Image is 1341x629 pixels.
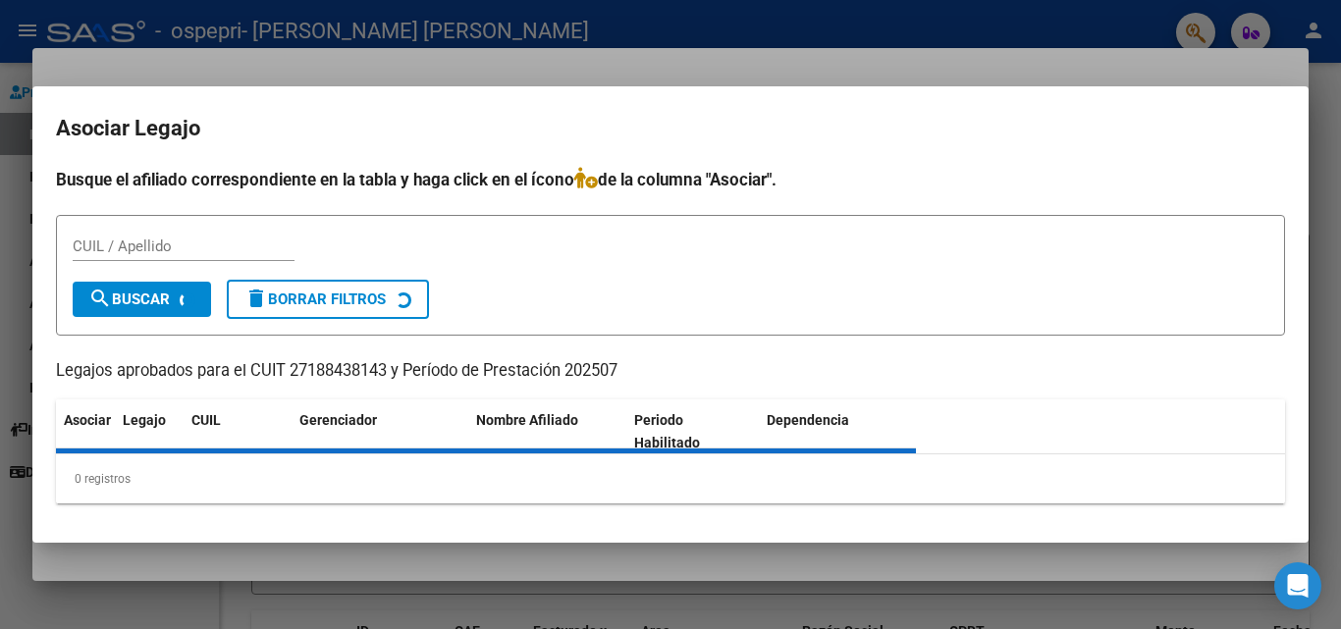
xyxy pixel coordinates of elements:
[56,399,115,464] datatable-header-cell: Asociar
[115,399,184,464] datatable-header-cell: Legajo
[299,412,377,428] span: Gerenciador
[56,454,1285,503] div: 0 registros
[1274,562,1321,609] div: Open Intercom Messenger
[73,282,211,317] button: Buscar
[244,290,386,308] span: Borrar Filtros
[767,412,849,428] span: Dependencia
[191,412,221,428] span: CUIL
[56,167,1285,192] h4: Busque el afiliado correspondiente en la tabla y haga click en el ícono de la columna "Asociar".
[88,290,170,308] span: Buscar
[227,280,429,319] button: Borrar Filtros
[759,399,917,464] datatable-header-cell: Dependencia
[292,399,468,464] datatable-header-cell: Gerenciador
[88,287,112,310] mat-icon: search
[476,412,578,428] span: Nombre Afiliado
[64,412,111,428] span: Asociar
[626,399,759,464] datatable-header-cell: Periodo Habilitado
[56,110,1285,147] h2: Asociar Legajo
[56,359,1285,384] p: Legajos aprobados para el CUIT 27188438143 y Período de Prestación 202507
[184,399,292,464] datatable-header-cell: CUIL
[244,287,268,310] mat-icon: delete
[123,412,166,428] span: Legajo
[634,412,700,450] span: Periodo Habilitado
[468,399,626,464] datatable-header-cell: Nombre Afiliado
